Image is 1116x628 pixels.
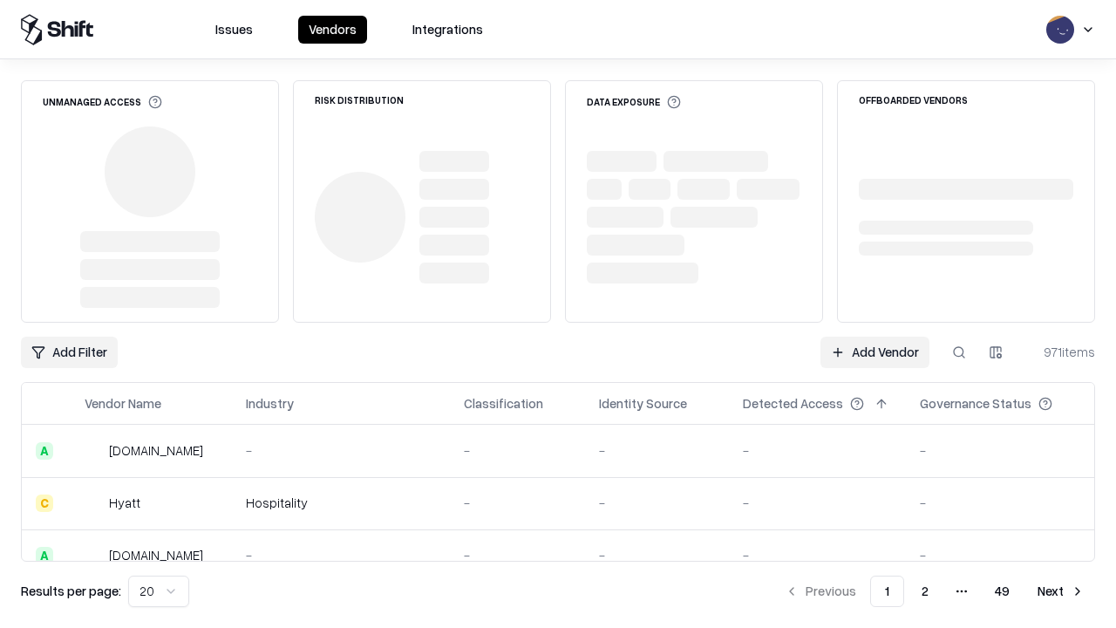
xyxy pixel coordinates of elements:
img: Hyatt [85,495,102,512]
nav: pagination [774,576,1095,607]
div: Unmanaged Access [43,95,162,109]
button: Integrations [402,16,493,44]
img: primesec.co.il [85,547,102,564]
button: Next [1027,576,1095,607]
button: 49 [981,576,1024,607]
div: 971 items [1025,343,1095,361]
div: - [599,546,715,564]
div: - [743,441,892,460]
div: - [464,441,571,460]
div: [DOMAIN_NAME] [109,546,203,564]
button: Issues [205,16,263,44]
div: - [464,494,571,512]
div: Industry [246,394,294,413]
div: - [920,546,1080,564]
div: - [246,441,436,460]
div: Hyatt [109,494,140,512]
img: intrado.com [85,442,102,460]
div: Data Exposure [587,95,681,109]
div: A [36,547,53,564]
div: Classification [464,394,543,413]
div: Identity Source [599,394,687,413]
div: Vendor Name [85,394,161,413]
div: - [743,494,892,512]
div: Hospitality [246,494,436,512]
div: - [464,546,571,564]
div: Governance Status [920,394,1031,413]
div: - [920,494,1080,512]
div: - [920,441,1080,460]
p: Results per page: [21,582,121,600]
div: [DOMAIN_NAME] [109,441,203,460]
div: Detected Access [743,394,843,413]
div: - [599,441,715,460]
div: Offboarded Vendors [859,95,968,105]
div: A [36,442,53,460]
button: Vendors [298,16,367,44]
button: Add Filter [21,337,118,368]
div: Risk Distribution [315,95,404,105]
button: 2 [908,576,942,607]
a: Add Vendor [820,337,929,368]
button: 1 [870,576,904,607]
div: - [743,546,892,564]
div: - [246,546,436,564]
div: C [36,495,53,512]
div: - [599,494,715,512]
